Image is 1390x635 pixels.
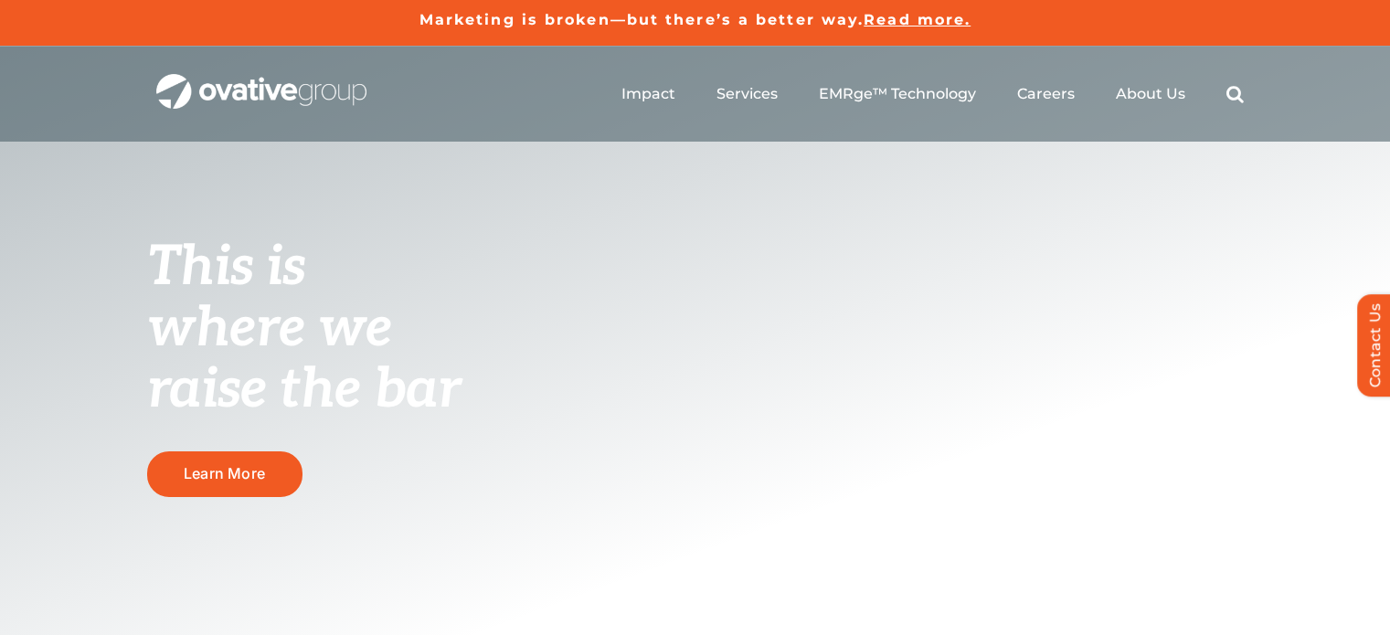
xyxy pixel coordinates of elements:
nav: Menu [621,65,1244,123]
a: Impact [621,85,675,103]
a: Careers [1017,85,1075,103]
a: Services [716,85,778,103]
a: Read more. [864,11,971,28]
span: Learn More [184,465,265,482]
a: About Us [1116,85,1185,103]
a: Search [1226,85,1244,103]
a: Learn More [147,451,302,496]
a: EMRge™ Technology [819,85,976,103]
a: Marketing is broken—but there’s a better way. [419,11,865,28]
a: OG_Full_horizontal_WHT [156,72,366,90]
span: This is [147,235,306,301]
span: where we raise the bar [147,296,461,423]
